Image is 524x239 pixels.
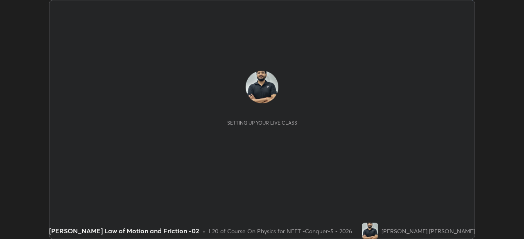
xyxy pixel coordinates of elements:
div: [PERSON_NAME] Law of Motion and Friction -02 [49,226,199,236]
img: 7d08814e4197425d9a92ec1182f4f26a.jpg [246,71,278,103]
div: [PERSON_NAME] [PERSON_NAME] [382,227,475,235]
div: • [203,227,206,235]
div: L20 of Course On Physics for NEET -Conquer-5 - 2026 [209,227,352,235]
div: Setting up your live class [227,120,297,126]
img: 7d08814e4197425d9a92ec1182f4f26a.jpg [362,223,378,239]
